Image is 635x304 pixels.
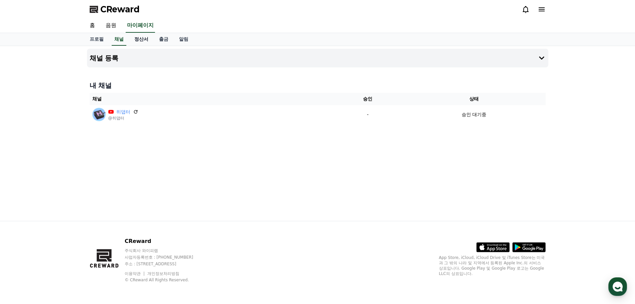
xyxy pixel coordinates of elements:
[125,248,206,253] p: 주식회사 와이피랩
[336,111,400,118] p: -
[333,93,403,105] th: 승인
[125,261,206,267] p: 주소 : [STREET_ADDRESS]
[103,222,111,227] span: 설정
[439,255,546,276] p: App Store, iCloud, iCloud Drive 및 iTunes Store는 미국과 그 밖의 나라 및 지역에서 등록된 Apple Inc.의 서비스 상표입니다. Goo...
[86,212,128,228] a: 설정
[90,54,119,62] h4: 채널 등록
[100,19,122,33] a: 음원
[61,222,69,227] span: 대화
[174,33,194,46] a: 알림
[90,4,140,15] a: CReward
[84,19,100,33] a: 홈
[116,108,130,115] a: 히댑터
[462,111,486,118] p: 승인 대기중
[44,212,86,228] a: 대화
[100,4,140,15] span: CReward
[92,108,106,121] img: 히댑터
[125,237,206,245] p: CReward
[87,49,548,67] button: 채널 등록
[112,33,126,46] a: 채널
[126,19,155,33] a: 마이페이지
[154,33,174,46] a: 출금
[84,33,109,46] a: 프로필
[125,277,206,283] p: © CReward All Rights Reserved.
[147,271,179,276] a: 개인정보처리방침
[90,81,546,90] h4: 내 채널
[90,93,333,105] th: 채널
[108,115,138,121] p: @히댑터
[21,222,25,227] span: 홈
[125,255,206,260] p: 사업자등록번호 : [PHONE_NUMBER]
[403,93,546,105] th: 상태
[2,212,44,228] a: 홈
[125,271,146,276] a: 이용약관
[129,33,154,46] a: 정산서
